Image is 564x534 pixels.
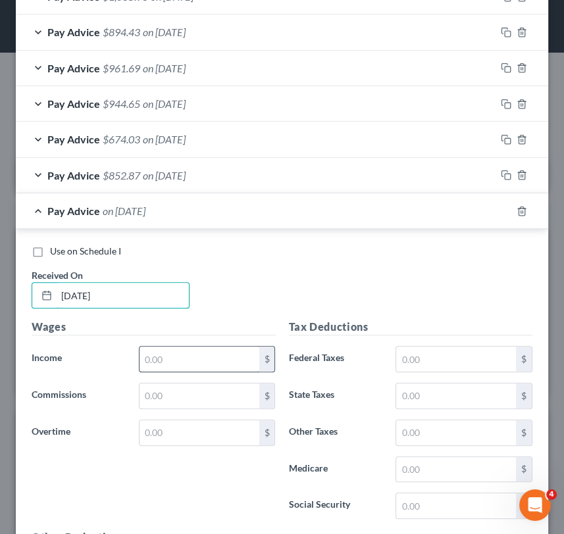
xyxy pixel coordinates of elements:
div: $ [516,347,532,372]
input: 0.00 [396,347,516,372]
span: on [DATE] [143,62,186,74]
label: Federal Taxes [282,346,390,372]
input: 0.00 [396,383,516,408]
div: $ [516,383,532,408]
label: Overtime [25,420,132,446]
span: on [DATE] [143,133,186,145]
span: on [DATE] [143,26,186,38]
div: $ [516,493,532,518]
div: $ [516,420,532,445]
input: 0.00 [140,420,259,445]
span: $674.03 [103,133,140,145]
input: 0.00 [396,457,516,482]
div: $ [259,383,275,408]
iframe: Intercom live chat [519,489,551,521]
label: Other Taxes [282,420,390,446]
span: 4 [546,489,557,500]
div: $ [516,457,532,482]
span: Pay Advice [47,133,100,145]
label: Commissions [25,383,132,409]
span: Pay Advice [47,169,100,182]
span: Received On [32,270,83,281]
input: MM/DD/YYYY [57,283,189,308]
input: 0.00 [140,383,259,408]
span: on [DATE] [143,97,186,110]
label: State Taxes [282,383,390,409]
span: $944.65 [103,97,140,110]
span: on [DATE] [143,169,186,182]
span: Pay Advice [47,97,100,110]
span: Pay Advice [47,26,100,38]
input: 0.00 [396,493,516,518]
span: Income [32,352,62,363]
span: on [DATE] [103,205,145,217]
input: 0.00 [396,420,516,445]
span: $894.43 [103,26,140,38]
span: $961.69 [103,62,140,74]
span: Pay Advice [47,205,100,217]
h5: Tax Deductions [289,319,533,335]
div: $ [259,420,275,445]
label: Medicare [282,456,390,483]
label: Social Security [282,493,390,519]
span: Pay Advice [47,62,100,74]
span: Use on Schedule I [50,245,121,256]
div: $ [259,347,275,372]
h5: Wages [32,319,276,335]
input: 0.00 [140,347,259,372]
span: $852.87 [103,169,140,182]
